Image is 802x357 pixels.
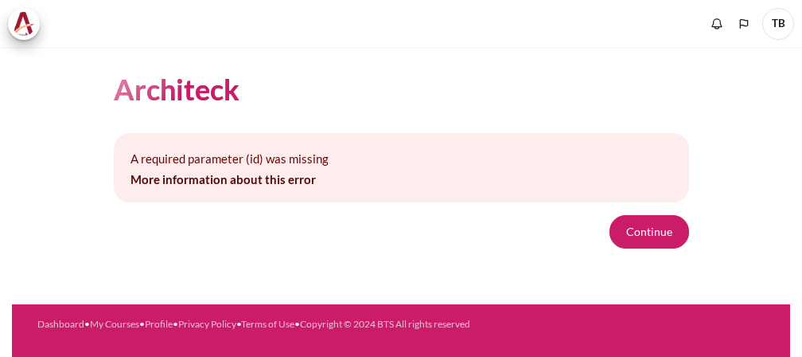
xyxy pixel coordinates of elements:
[90,318,139,330] a: My Courses
[130,172,316,186] a: More information about this error
[732,12,756,36] button: Languages
[762,8,794,40] a: User menu
[8,8,48,40] a: Architeck Architeck
[300,318,470,330] a: Copyright © 2024 BTS All rights reserved
[12,47,790,273] section: Content
[762,8,794,40] span: TB
[145,318,173,330] a: Profile
[241,318,294,330] a: Terms of Use
[114,71,239,108] h1: Architeck
[705,12,729,36] div: Show notification window with no new notifications
[13,12,35,36] img: Architeck
[37,318,84,330] a: Dashboard
[37,317,765,331] div: • • • • •
[178,318,236,330] a: Privacy Policy
[130,150,672,168] p: A required parameter (id) was missing
[609,215,689,249] button: Continue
